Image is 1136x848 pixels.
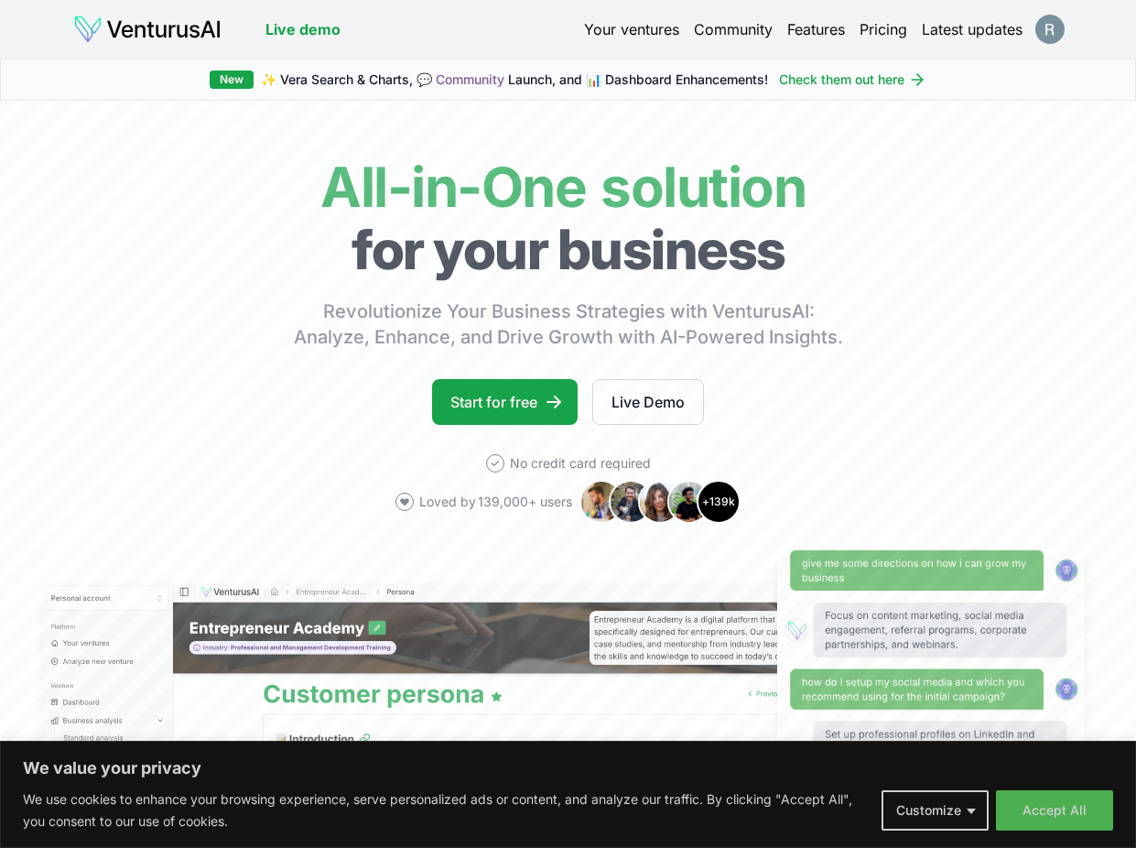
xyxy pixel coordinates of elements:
div: New [210,71,254,89]
img: Avatar 3 [638,480,682,524]
a: Live demo [265,18,341,40]
a: Community [694,18,773,40]
button: Accept All [996,790,1113,831]
a: Start for free [432,379,578,425]
p: We use cookies to enhance your browsing experience, serve personalized ads or content, and analyz... [23,788,868,832]
a: Live Demo [592,379,704,425]
a: Check them out here [779,71,926,89]
a: Community [436,71,504,87]
img: Avatar 4 [667,480,711,524]
a: Your ventures [584,18,679,40]
a: Features [787,18,845,40]
img: Avatar 1 [579,480,623,524]
img: Avatar 2 [609,480,653,524]
a: Pricing [860,18,907,40]
button: Customize [882,790,989,831]
a: Latest updates [922,18,1022,40]
img: ACg8ocK_BPSeuiGVf5cp8v5rbE86J7wk5H8bC_GSfY91bFXPGPck0w=s96-c [1035,15,1065,44]
img: logo [73,15,222,44]
span: ✨ Vera Search & Charts, 💬 Launch, and 📊 Dashboard Enhancements! [261,71,768,89]
p: We value your privacy [23,757,1113,779]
